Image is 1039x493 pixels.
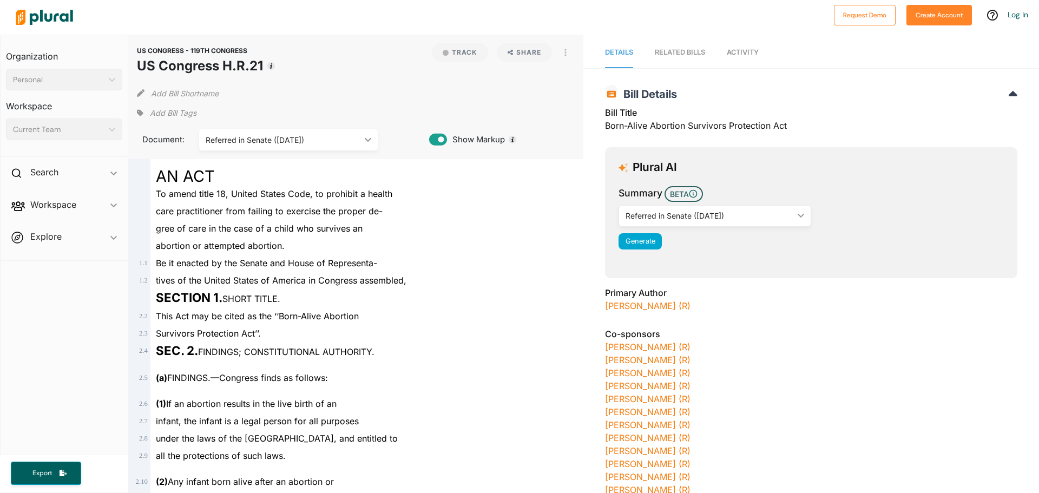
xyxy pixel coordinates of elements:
button: Add Bill Shortname [151,84,219,102]
span: To amend title 18, United States Code, to prohibit a health [156,188,392,199]
span: Generate [626,237,655,245]
a: [PERSON_NAME] (R) [605,419,691,430]
h3: Summary [619,186,662,200]
span: 2 . 3 [139,330,148,337]
strong: SECTION 1. [156,290,222,305]
span: Export [25,469,60,478]
div: Personal [13,74,104,86]
h3: Workspace [6,90,122,114]
span: 1 . 2 [139,277,148,284]
span: all the protections of such laws. [156,450,286,461]
span: Survivors Protection Act’’. [156,328,261,339]
span: BETA [665,186,703,202]
span: 2 . 2 [139,312,148,320]
span: tives of the United States of America in Congress assembled, [156,275,406,286]
span: care practitioner from failing to exercise the proper de- [156,206,383,216]
a: Request Demo [834,9,896,20]
button: Track [432,43,488,62]
a: [PERSON_NAME] (R) [605,367,691,378]
button: Share [492,43,557,62]
div: RELATED BILLS [655,47,705,57]
span: 2 . 8 [139,435,148,442]
span: abortion or attempted abortion. [156,240,285,251]
a: [PERSON_NAME] (R) [605,406,691,417]
button: Generate [619,233,662,249]
h3: Bill Title [605,106,1017,119]
a: [PERSON_NAME] (R) [605,445,691,456]
div: Tooltip anchor [508,135,517,144]
span: This Act may be cited as the ‘‘Born-Alive Abortion [156,311,359,321]
span: Document: [137,134,186,146]
span: 1 . 1 [139,259,148,267]
strong: (a) [156,372,167,383]
a: [PERSON_NAME] (R) [605,341,691,352]
span: Bill Details [618,88,677,101]
a: [PERSON_NAME] (R) [605,380,691,391]
span: FINDINGS; CONSTITUTIONAL AUTHORITY. [156,346,374,357]
a: [PERSON_NAME] (R) [605,300,691,311]
h2: Search [30,166,58,178]
span: gree of care in the case of a child who survives an [156,223,363,234]
span: Add Bill Tags [150,108,196,119]
a: Activity [727,37,759,68]
strong: (2) [156,476,168,487]
a: Create Account [906,9,972,20]
a: [PERSON_NAME] (R) [605,471,691,482]
div: Referred in Senate ([DATE]) [206,134,360,146]
span: If an abortion results in the live birth of an [156,398,337,409]
button: Export [11,462,81,485]
span: US CONGRESS - 119TH CONGRESS [137,47,247,55]
h3: Primary Author [605,286,1017,299]
div: Current Team [13,124,104,135]
div: Born-Alive Abortion Survivors Protection Act [605,106,1017,139]
span: FINDINGS.—Congress finds as follows: [156,372,328,383]
div: Tooltip anchor [266,61,276,71]
div: Add tags [137,105,196,121]
span: SHORT TITLE. [156,293,280,304]
span: 2 . 7 [139,417,148,425]
span: under the laws of the [GEOGRAPHIC_DATA], and entitled to [156,433,398,444]
button: Request Demo [834,5,896,25]
a: [PERSON_NAME] (R) [605,354,691,365]
span: AN ACT [156,167,215,186]
span: Activity [727,48,759,56]
strong: SEC. 2. [156,343,198,358]
a: RELATED BILLS [655,37,705,68]
a: Log In [1008,10,1028,19]
h3: Organization [6,41,122,64]
h3: Co-sponsors [605,327,1017,340]
span: Show Markup [447,134,505,146]
a: Details [605,37,633,68]
span: Details [605,48,633,56]
h3: Plural AI [633,161,677,174]
button: Create Account [906,5,972,25]
span: 2 . 9 [139,452,148,459]
a: [PERSON_NAME] (R) [605,393,691,404]
button: Share [497,43,553,62]
h1: US Congress H.R.21 [137,56,263,76]
span: Be it enacted by the Senate and House of Representa- [156,258,377,268]
a: [PERSON_NAME] (R) [605,432,691,443]
span: 2 . 4 [139,347,148,354]
span: 2 . 10 [136,478,148,485]
span: 2 . 5 [139,374,148,382]
span: infant, the infant is a legal person for all purposes [156,416,359,426]
span: 2 . 6 [139,400,148,407]
a: [PERSON_NAME] (R) [605,458,691,469]
div: Referred in Senate ([DATE]) [626,210,793,221]
strong: (1) [156,398,166,409]
span: Any infant born alive after an abortion or [156,476,334,487]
